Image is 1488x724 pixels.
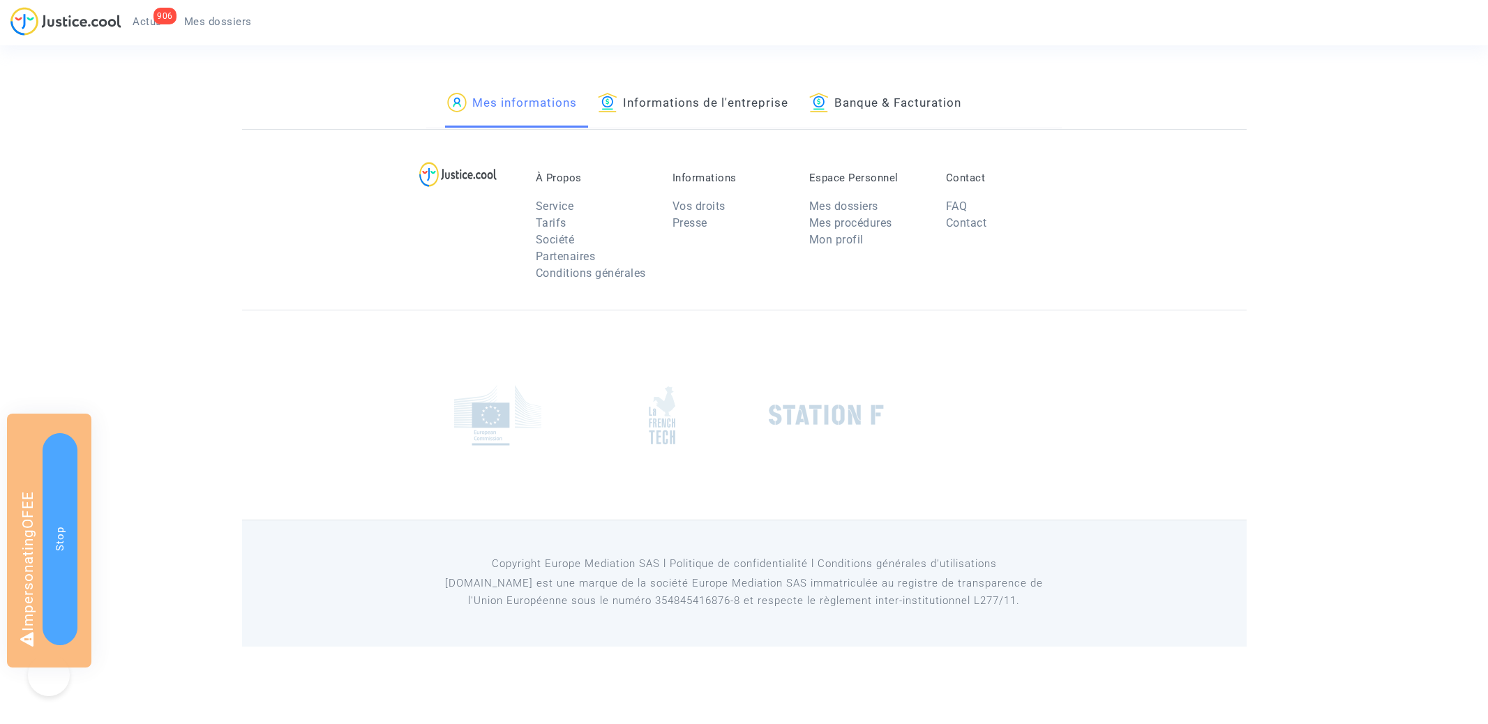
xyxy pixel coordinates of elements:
iframe: Help Scout Beacon - Open [28,654,70,696]
a: Mes dossiers [173,11,263,32]
a: Conditions générales [536,266,646,280]
a: Contact [946,216,987,229]
a: Service [536,199,574,213]
img: french_tech.png [649,386,675,445]
a: Banque & Facturation [809,80,961,128]
div: 906 [153,8,176,24]
a: Tarifs [536,216,566,229]
span: Actus [133,15,162,28]
p: Informations [672,172,788,184]
img: europe_commision.png [454,385,541,446]
a: Mes procédures [809,216,892,229]
img: icon-passager.svg [447,93,467,112]
a: Mon profil [809,233,864,246]
img: logo-lg.svg [419,162,497,187]
a: Vos droits [672,199,726,213]
img: jc-logo.svg [10,7,121,36]
img: icon-banque.svg [598,93,617,112]
a: Informations de l'entreprise [598,80,788,128]
a: Partenaires [536,250,596,263]
a: Mes dossiers [809,199,878,213]
p: Espace Personnel [809,172,925,184]
button: Stop [43,433,77,645]
a: Mes informations [447,80,577,128]
p: Contact [946,172,1062,184]
a: Presse [672,216,707,229]
a: FAQ [946,199,968,213]
p: Copyright Europe Mediation SAS l Politique de confidentialité l Conditions générales d’utilisa... [426,555,1062,573]
img: icon-banque.svg [809,93,829,112]
span: Mes dossiers [184,15,252,28]
p: À Propos [536,172,652,184]
span: Stop [54,527,66,551]
img: stationf.png [769,405,884,425]
div: Impersonating [7,414,91,668]
p: [DOMAIN_NAME] est une marque de la société Europe Mediation SAS immatriculée au registre de tr... [426,575,1062,610]
a: 906Actus [121,11,173,32]
a: Société [536,233,575,246]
